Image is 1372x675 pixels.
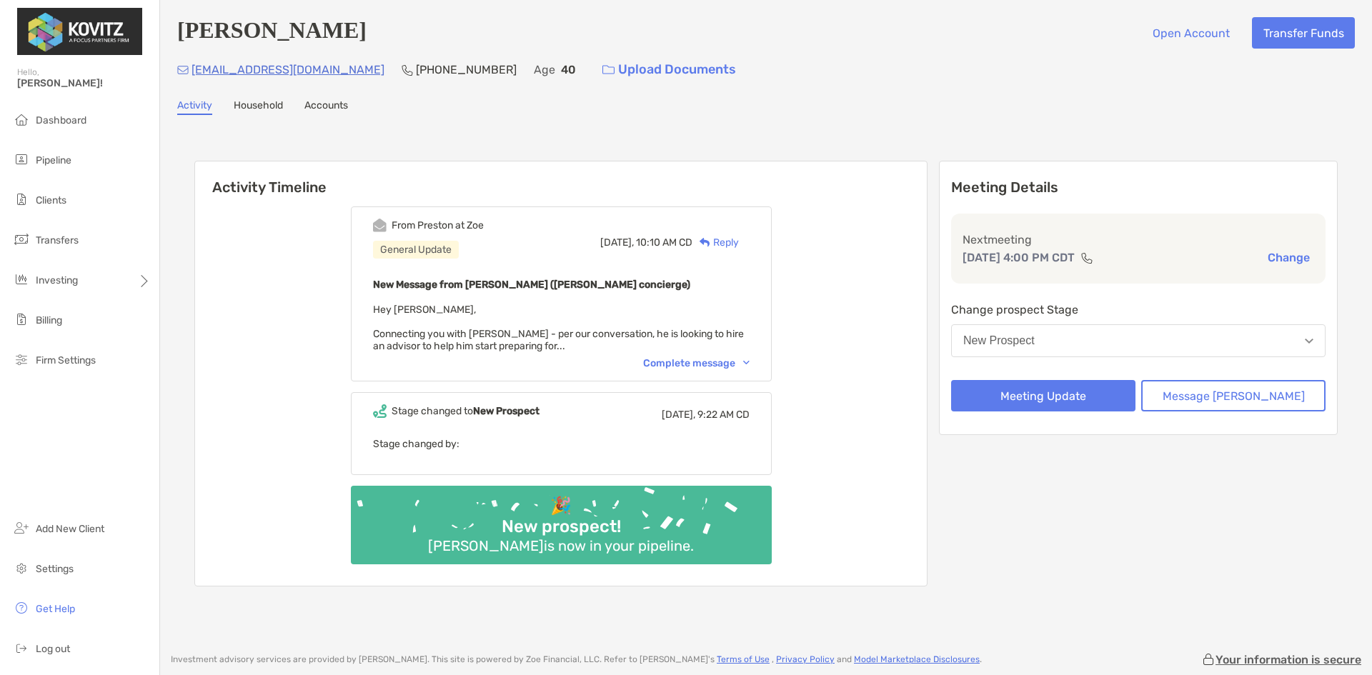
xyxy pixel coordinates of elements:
[951,380,1135,411] button: Meeting Update
[496,516,627,537] div: New prospect!
[13,151,30,168] img: pipeline icon
[1080,252,1093,264] img: communication type
[177,99,212,115] a: Activity
[1252,17,1355,49] button: Transfer Funds
[36,603,75,615] span: Get Help
[951,179,1326,196] p: Meeting Details
[743,361,750,365] img: Chevron icon
[963,334,1035,347] div: New Prospect
[17,77,151,89] span: [PERSON_NAME]!
[36,643,70,655] span: Log out
[192,61,384,79] p: [EMAIL_ADDRESS][DOMAIN_NAME]
[1263,250,1314,265] button: Change
[304,99,348,115] a: Accounts
[392,219,484,231] div: From Preston at Zoe
[13,519,30,536] img: add_new_client icon
[373,404,387,418] img: Event icon
[776,654,835,664] a: Privacy Policy
[1216,653,1361,666] p: Your information is secure
[692,235,739,250] div: Reply
[177,17,367,49] h4: [PERSON_NAME]
[963,249,1075,266] p: [DATE] 4:00 PM CDT
[195,161,927,196] h6: Activity Timeline
[13,231,30,248] img: transfers icon
[636,236,692,249] span: 10:10 AM CD
[171,654,982,665] p: Investment advisory services are provided by [PERSON_NAME] . This site is powered by Zoe Financia...
[13,599,30,616] img: get-help icon
[13,351,30,368] img: firm-settings icon
[545,496,577,516] div: 🎉
[373,304,744,352] span: Hey [PERSON_NAME], Connecting you with [PERSON_NAME] - per our conversation, he is looking to hir...
[36,234,79,246] span: Transfers
[963,231,1314,249] p: Next meeting
[13,311,30,328] img: billing icon
[13,191,30,208] img: clients icon
[593,54,745,85] a: Upload Documents
[373,219,387,232] img: Event icon
[951,301,1326,319] p: Change prospect Stage
[373,279,690,291] b: New Message from [PERSON_NAME] ([PERSON_NAME] concierge)
[17,6,142,57] img: Zoe Logo
[854,654,980,664] a: Model Marketplace Disclosures
[36,154,71,166] span: Pipeline
[717,654,770,664] a: Terms of Use
[234,99,283,115] a: Household
[422,537,700,554] div: [PERSON_NAME] is now in your pipeline.
[13,639,30,656] img: logout icon
[36,354,96,366] span: Firm Settings
[662,409,695,421] span: [DATE],
[36,523,104,535] span: Add New Client
[416,61,517,79] p: [PHONE_NUMBER]
[36,314,62,326] span: Billing
[561,61,576,79] p: 40
[36,563,74,575] span: Settings
[602,65,615,75] img: button icon
[697,409,750,421] span: 9:22 AM CD
[36,274,78,286] span: Investing
[473,405,540,417] b: New Prospect
[36,114,86,126] span: Dashboard
[402,64,413,76] img: Phone Icon
[351,486,772,552] img: Confetti
[643,357,750,369] div: Complete message
[13,271,30,288] img: investing icon
[36,194,66,206] span: Clients
[1141,380,1326,411] button: Message [PERSON_NAME]
[392,405,540,417] div: Stage changed to
[1305,339,1313,344] img: Open dropdown arrow
[373,241,459,259] div: General Update
[534,61,555,79] p: Age
[373,435,750,453] p: Stage changed by:
[600,236,634,249] span: [DATE],
[13,559,30,576] img: settings icon
[951,324,1326,357] button: New Prospect
[13,111,30,128] img: dashboard icon
[1141,17,1241,49] button: Open Account
[700,238,710,247] img: Reply icon
[177,66,189,74] img: Email Icon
